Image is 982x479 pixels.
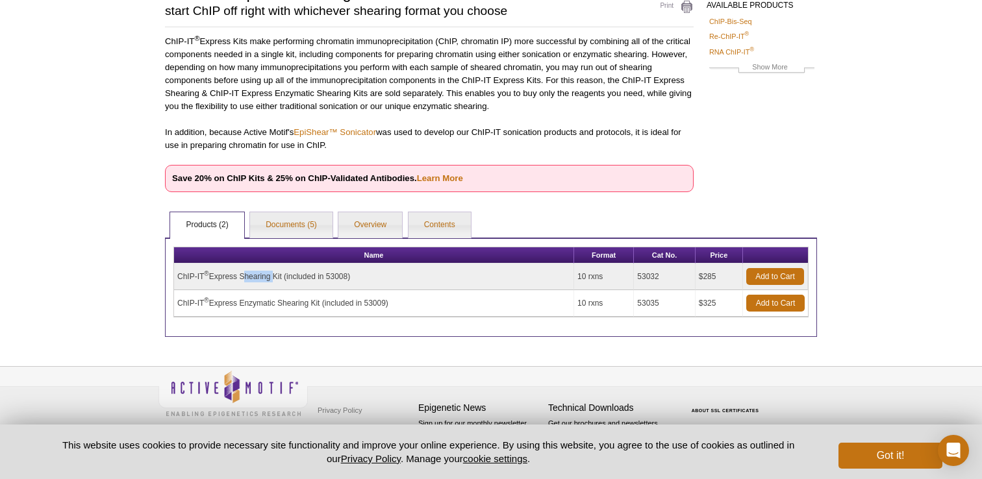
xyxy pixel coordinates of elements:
sup: ® [194,34,199,42]
td: 10 rxns [574,290,634,317]
a: Contents [409,212,471,238]
td: ChIP-IT Express Enzymatic Shearing Kit (included in 53009) [174,290,574,317]
a: Privacy Policy [314,400,365,420]
p: ChIP-IT Express Kits make performing chromatin immunoprecipitation (ChIP, chromatin IP) more succ... [165,35,694,113]
th: Cat No. [634,247,695,264]
button: cookie settings [463,453,527,464]
a: ChIP-Bis-Seq [709,16,751,27]
td: 53035 [634,290,695,317]
td: $325 [696,290,743,317]
p: In addition, because Active Motif's was used to develop our ChIP-IT sonication products and proto... [165,126,694,152]
sup: ® [204,297,208,304]
button: Got it! [838,443,942,469]
h4: Epigenetic News [418,402,542,413]
h2: start ChIP off right with whichever shearing format you choose [165,5,632,17]
sup: ® [745,31,749,38]
td: ChIP-IT Express Shearing Kit (included in 53008) [174,264,574,290]
th: Name [174,247,574,264]
a: Overview [338,212,402,238]
a: Documents (5) [250,212,333,238]
p: Sign up for our monthly newsletter highlighting recent publications in the field of epigenetics. [418,418,542,462]
a: Terms & Conditions [314,420,383,439]
sup: ® [204,270,208,277]
table: Click to Verify - This site chose Symantec SSL for secure e-commerce and confidential communicati... [678,389,775,418]
a: Add to Cart [746,268,804,285]
a: Re-ChIP-IT® [709,31,749,42]
td: 53032 [634,264,695,290]
a: Show More [709,61,814,76]
a: RNA ChIP-IT® [709,46,754,58]
td: 10 rxns [574,264,634,290]
strong: Save 20% on ChIP Kits & 25% on ChIP-Validated Antibodies. [172,173,463,183]
th: Format [574,247,634,264]
sup: ® [749,46,754,53]
a: ABOUT SSL CERTIFICATES [692,408,759,413]
h4: Technical Downloads [548,402,672,413]
a: Privacy Policy [341,453,401,464]
a: EpiShear™ Sonicator [294,127,376,137]
img: Active Motif, [158,367,308,419]
a: Add to Cart [746,295,805,312]
td: $285 [696,264,743,290]
div: Open Intercom Messenger [938,435,969,466]
p: This website uses cookies to provide necessary site functionality and improve your online experie... [40,438,817,465]
p: Get our brochures and newsletters, or request them by mail. [548,418,672,451]
a: Products (2) [170,212,244,238]
a: Learn More [417,173,463,183]
th: Price [696,247,743,264]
